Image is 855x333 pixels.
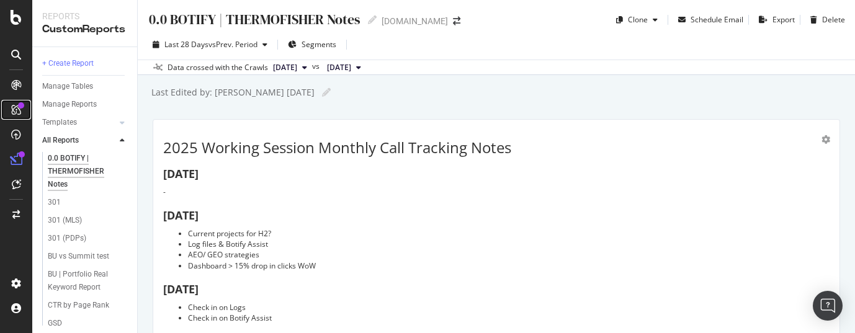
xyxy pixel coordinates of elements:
button: Clone [611,10,663,30]
span: Segments [302,39,336,50]
div: Last Edited by: [PERSON_NAME] [DATE] [150,86,315,99]
a: BU vs Summit test [48,250,128,263]
span: vs [312,61,322,72]
a: Manage Tables [42,80,128,93]
button: Segments [283,35,341,55]
a: 301 (PDPs) [48,232,128,245]
button: Export [754,10,795,30]
div: CTR by Page Rank [48,299,109,312]
div: Export [772,14,795,25]
div: All Reports [42,134,79,147]
button: [DATE] [322,60,366,75]
div: BU vs Summit test [48,250,109,263]
a: Templates [42,116,116,129]
li: Dashboard > 15% drop in clicks WoW [188,260,830,271]
span: vs Prev. Period [208,39,257,50]
div: Clone [628,14,648,25]
div: 0.0 BOTIFY | THERMOFISHER Notes [48,152,121,191]
div: 301 (PDPs) [48,232,86,245]
div: + Create Report [42,57,94,70]
div: gear [821,135,830,144]
div: Delete [822,14,845,25]
a: 301 [48,196,128,209]
div: Open Intercom Messenger [813,291,843,321]
div: Manage Tables [42,80,93,93]
strong: [DATE] [163,282,199,296]
div: Data crossed with the Crawls [168,62,268,73]
a: All Reports [42,134,116,147]
div: Manage Reports [42,98,97,111]
strong: [DATE] [163,208,199,223]
li: Check in on Botify Assist [188,313,830,323]
div: Reports [42,10,127,22]
span: Last 28 Days [164,39,208,50]
button: Delete [805,10,845,30]
a: 301 (MLS) [48,214,128,227]
button: [DATE] [268,60,312,75]
li: Current projects for H2? [188,228,830,239]
strong: [DATE] [163,166,199,181]
div: [DOMAIN_NAME] [382,15,448,27]
div: Templates [42,116,77,129]
div: BU | Portfolio Real Keyword Report [48,268,120,294]
a: GSD [48,317,128,330]
span: 2025 Jun. 24th [327,62,351,73]
div: 301 [48,196,61,209]
a: CTR by Page Rank [48,299,128,312]
div: Schedule Email [691,14,743,25]
button: Schedule Email [673,10,743,30]
div: 301 (MLS) [48,214,82,227]
li: AEO/ GEO strategies [188,249,830,260]
li: Log files & Botify Assist [188,239,830,249]
li: Check in on Logs [188,302,830,313]
i: Edit report name [322,88,331,97]
span: 2025 Sep. 9th [273,62,297,73]
h1: 2025 Working Session Monthly Call Tracking Notes [163,140,830,156]
button: Last 28 DaysvsPrev. Period [148,35,272,55]
div: GSD [48,317,62,330]
div: CustomReports [42,22,127,37]
a: + Create Report [42,57,128,70]
i: Edit report name [368,16,377,24]
a: BU | Portfolio Real Keyword Report [48,268,128,294]
a: 0.0 BOTIFY | THERMOFISHER Notes [48,152,128,191]
div: 0.0 BOTIFY | THERMOFISHER Notes [148,10,360,29]
a: Manage Reports [42,98,128,111]
p: - [163,187,830,197]
div: arrow-right-arrow-left [453,17,460,25]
